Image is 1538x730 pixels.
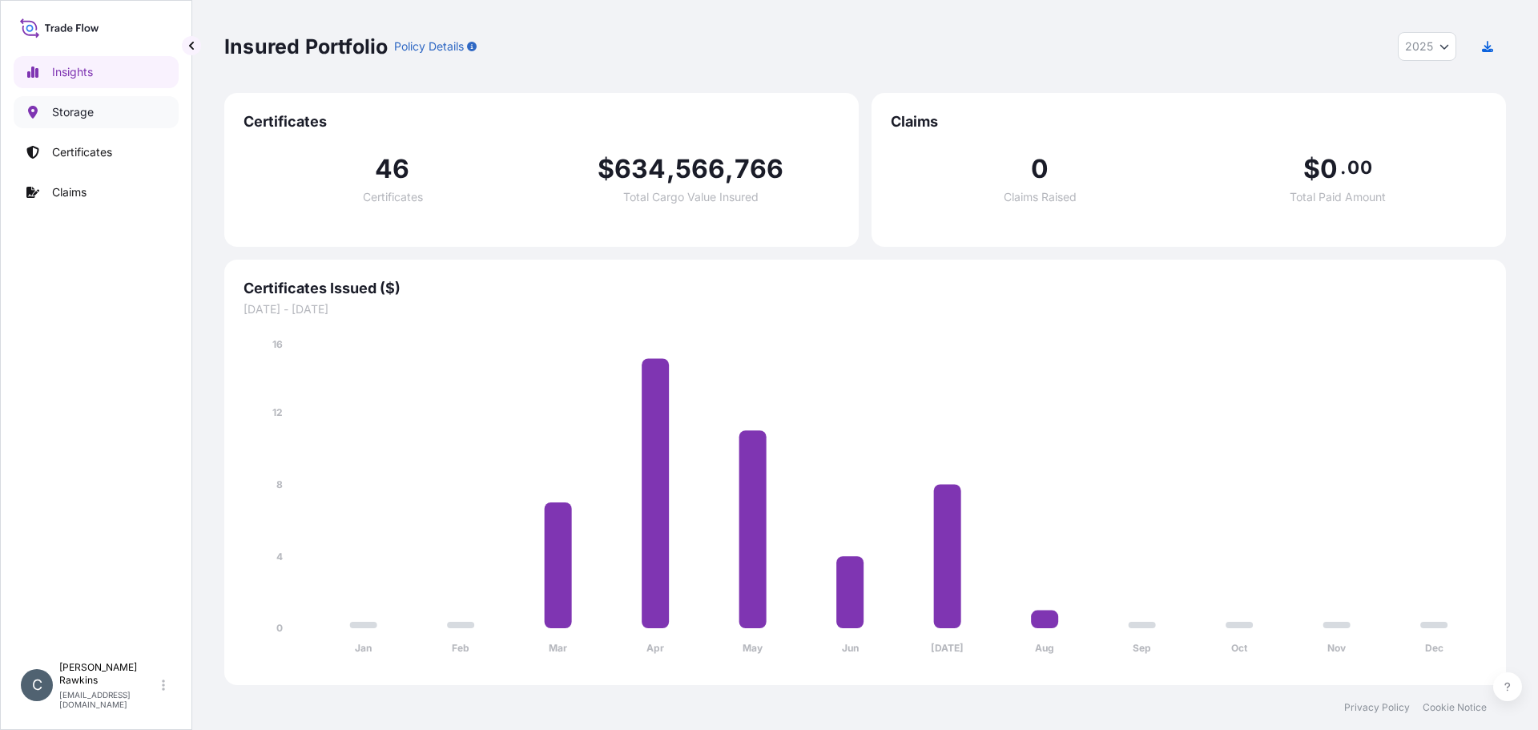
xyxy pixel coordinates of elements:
a: Claims [14,176,179,208]
span: , [666,156,675,182]
p: Storage [52,104,94,120]
span: Certificates [244,112,839,131]
span: 2025 [1405,38,1433,54]
tspan: 4 [276,551,283,563]
span: $ [598,156,614,182]
tspan: 0 [276,622,283,634]
p: Insights [52,64,93,80]
span: 0 [1320,156,1338,182]
span: Total Paid Amount [1290,192,1386,203]
span: 0 [1031,156,1049,182]
tspan: Aug [1035,642,1054,654]
a: Cookie Notice [1423,701,1487,714]
a: Certificates [14,136,179,168]
span: C [32,677,42,693]
span: 766 [735,156,784,182]
p: Policy Details [394,38,464,54]
span: . [1340,161,1346,174]
tspan: Mar [549,642,567,654]
tspan: Apr [646,642,664,654]
span: Certificates [363,192,423,203]
p: Claims [52,184,87,200]
span: $ [1303,156,1320,182]
button: Year Selector [1398,32,1456,61]
p: [EMAIL_ADDRESS][DOMAIN_NAME] [59,690,159,709]
tspan: 8 [276,478,283,490]
span: 46 [375,156,409,182]
span: 634 [614,156,666,182]
tspan: Nov [1327,642,1347,654]
tspan: 16 [272,338,283,350]
span: Claims [891,112,1487,131]
tspan: 12 [272,406,283,418]
span: , [725,156,734,182]
p: Certificates [52,144,112,160]
span: Total Cargo Value Insured [623,192,759,203]
p: [PERSON_NAME] Rawkins [59,661,159,687]
tspan: Jun [842,642,859,654]
tspan: Jan [355,642,372,654]
tspan: Feb [452,642,469,654]
span: 566 [675,156,726,182]
span: Claims Raised [1004,192,1077,203]
tspan: May [743,642,763,654]
a: Storage [14,96,179,128]
tspan: Oct [1231,642,1248,654]
tspan: Sep [1133,642,1151,654]
tspan: Dec [1425,642,1443,654]
a: Insights [14,56,179,88]
span: [DATE] - [DATE] [244,301,1487,317]
span: Certificates Issued ($) [244,279,1487,298]
tspan: [DATE] [931,642,964,654]
span: 00 [1347,161,1371,174]
a: Privacy Policy [1344,701,1410,714]
p: Insured Portfolio [224,34,388,59]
